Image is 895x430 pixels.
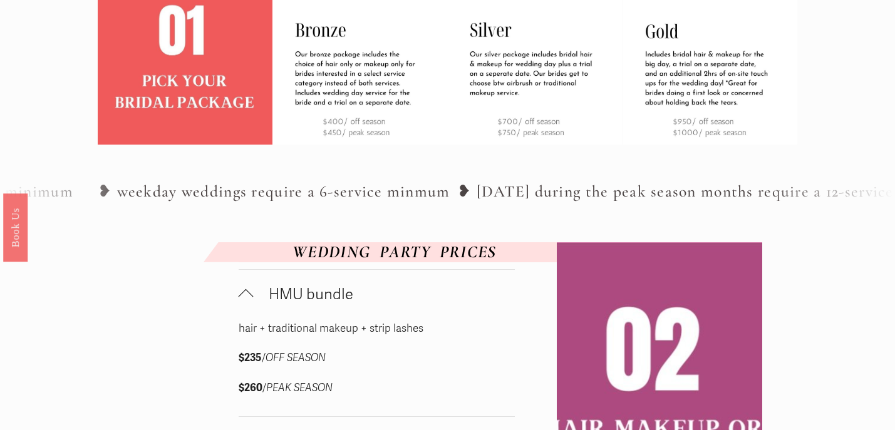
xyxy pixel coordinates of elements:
[239,351,262,364] strong: $235
[266,381,333,394] em: PEAK SEASON
[239,349,432,368] p: /
[3,193,28,261] a: Book Us
[239,270,514,319] button: HMU bundle
[254,285,514,304] span: HMU bundle
[239,381,262,394] strong: $260
[239,319,432,339] p: hair + traditional makeup + strip lashes
[292,242,497,262] em: WEDDING PARTY PRICES
[98,182,450,202] tspan: ❥ weekday weddings require a 6-service minmum
[239,379,432,398] p: /
[266,351,326,364] em: OFF SEASON
[239,319,514,417] div: HMU bundle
